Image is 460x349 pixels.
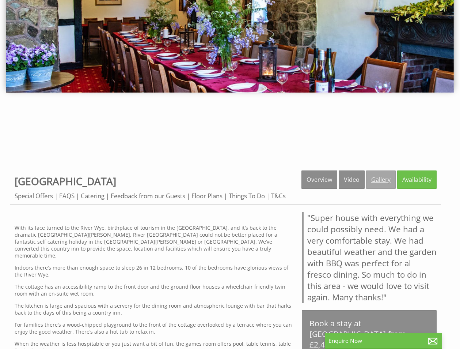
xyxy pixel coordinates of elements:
[15,224,293,259] p: With its face turned to the River Wye, birthplace of tourism in the [GEOGRAPHIC_DATA], and it’s b...
[15,302,293,316] p: The kitchen is large and spacious with a servery for the dining room and atmospheric lounge with ...
[302,212,437,303] blockquote: "Super house with everything we could possibly need. We had a very comfortable stay. We had beaut...
[271,192,286,200] a: T&Cs
[15,192,53,200] a: Special Offers
[397,170,437,189] a: Availability
[301,170,337,189] a: Overview
[229,192,265,200] a: Things To Do
[191,192,223,200] a: Floor Plans
[15,174,116,188] a: [GEOGRAPHIC_DATA]
[328,337,438,345] p: Enquire Now
[81,192,104,200] a: Catering
[15,321,293,335] p: For families there’s a wood-chipped playground to the front of the cottage overlooked by a terrac...
[339,170,365,189] a: Video
[15,264,293,278] p: Indoors there’s more than enough space to sleep 26 in 12 bedrooms. 10 of the bedrooms have glorio...
[111,192,185,200] a: Feedback from our Guests
[366,170,396,189] a: Gallery
[15,283,293,297] p: The cottage has an accessibility ramp to the front door and the ground floor houses a wheelchair ...
[4,110,456,165] iframe: Customer reviews powered by Trustpilot
[59,192,75,200] a: FAQS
